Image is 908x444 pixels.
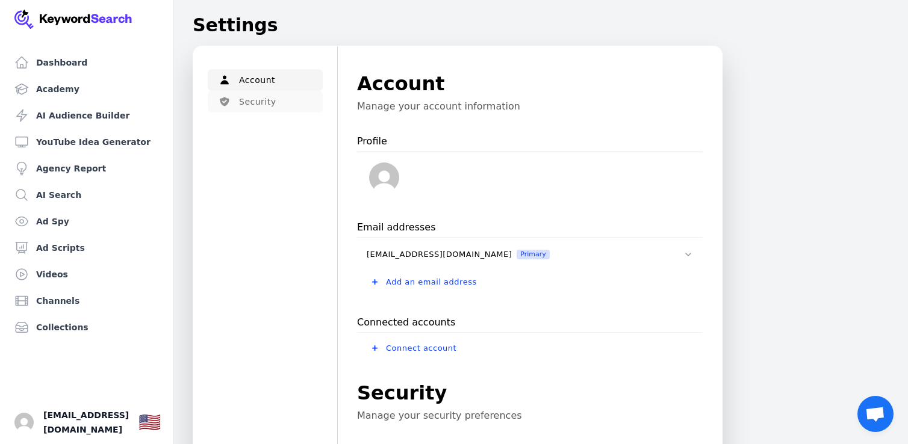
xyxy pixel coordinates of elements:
[386,277,477,287] span: Add an email address
[193,14,278,36] h1: Settings
[857,396,894,432] a: Open chat
[208,69,323,91] button: Account
[357,338,703,359] button: Connect account
[386,344,456,353] span: Connect account
[43,408,129,437] span: [EMAIL_ADDRESS][DOMAIN_NAME]
[14,10,132,29] img: Your Company
[10,289,163,313] a: Channels
[367,250,512,259] span: [EMAIL_ADDRESS][DOMAIN_NAME]
[14,413,34,432] button: Open user button
[357,410,703,422] p: Manage your security preferences
[357,378,703,407] h1: Security
[10,103,163,128] a: AI Audience Builder
[138,412,161,433] div: 🇺🇸
[10,236,163,260] a: Ad Scripts
[10,262,163,286] a: Videos
[10,315,163,339] a: Collections
[138,410,161,434] button: 🇺🇸
[208,91,323,113] button: Security
[10,77,163,101] a: Academy
[357,242,703,267] button: [EMAIL_ADDRESS][DOMAIN_NAME]Primary
[10,183,163,207] a: AI Search
[10,130,163,154] a: YouTube Idea Generator
[357,100,703,113] p: Manage your account information
[357,218,436,237] p: Email addresses
[10,156,163,180] a: Agency Report
[357,132,387,151] p: Profile
[357,271,703,293] button: Add an email address
[10,51,163,75] a: Dashboard
[357,69,703,98] h1: Account
[357,313,455,332] p: Connected accounts
[517,250,550,259] span: Primary
[10,209,163,233] a: Ad Spy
